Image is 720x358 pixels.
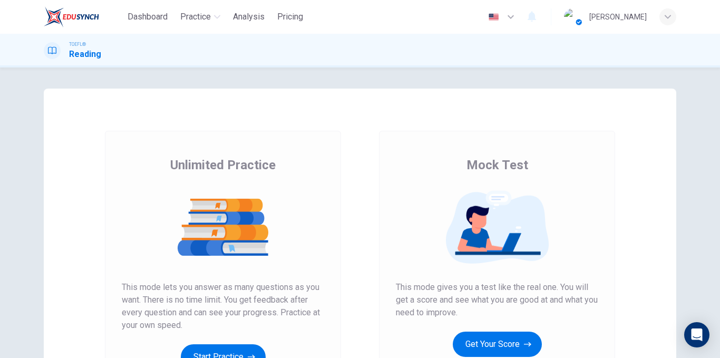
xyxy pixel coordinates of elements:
[466,157,528,173] span: Mock Test
[69,48,101,61] h1: Reading
[44,6,123,27] a: EduSynch logo
[128,11,168,23] span: Dashboard
[684,322,709,347] div: Open Intercom Messenger
[273,7,307,26] button: Pricing
[453,332,542,357] button: Get Your Score
[44,6,99,27] img: EduSynch logo
[170,157,276,173] span: Unlimited Practice
[180,11,211,23] span: Practice
[176,7,225,26] button: Practice
[233,11,265,23] span: Analysis
[277,11,303,23] span: Pricing
[229,7,269,26] button: Analysis
[123,7,172,26] button: Dashboard
[589,11,647,23] div: [PERSON_NAME]
[564,8,581,25] img: Profile picture
[396,281,598,319] span: This mode gives you a test like the real one. You will get a score and see what you are good at a...
[69,41,86,48] span: TOEFL®
[487,13,500,21] img: en
[122,281,324,332] span: This mode lets you answer as many questions as you want. There is no time limit. You get feedback...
